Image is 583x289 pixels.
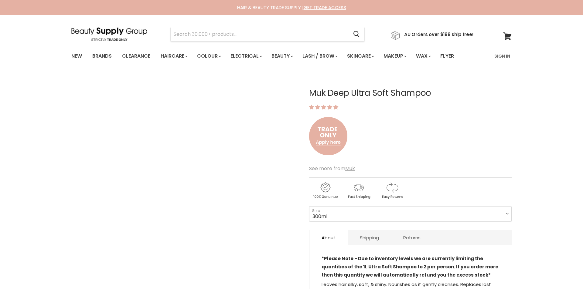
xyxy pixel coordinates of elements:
div: HAIR & BEAUTY TRADE SUPPLY | [64,5,519,11]
span: See more from [309,165,355,172]
img: to.png [309,111,347,161]
a: Colour [193,50,225,62]
a: Brands [88,50,116,62]
span: 5.00 stars [309,104,339,111]
a: Haircare [156,50,191,62]
a: Clearance [118,50,155,62]
a: Shipping [348,230,391,245]
h1: Muk Deep Ultra Soft Shampoo [309,89,512,98]
nav: Main [64,47,519,65]
a: Muk [345,165,355,172]
a: Sign In [491,50,514,62]
a: Beauty [267,50,297,62]
a: GET TRADE ACCESS [304,4,346,11]
a: Lash / Brow [298,50,341,62]
ul: Main menu [67,47,475,65]
img: genuine.gif [309,181,341,200]
a: Returns [391,230,433,245]
img: returns.gif [376,181,408,200]
a: Electrical [226,50,266,62]
input: Search [171,27,348,41]
strong: *Please Note - Due to inventory levels we are currently limiting the quantities of the 1L Ultra S... [322,255,498,278]
form: Product [170,27,365,42]
a: Wax [411,50,435,62]
a: New [67,50,87,62]
a: About [309,230,348,245]
a: Makeup [379,50,410,62]
a: Flyer [436,50,459,62]
button: Search [348,27,364,41]
a: Skincare [343,50,378,62]
img: shipping.gif [343,181,375,200]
